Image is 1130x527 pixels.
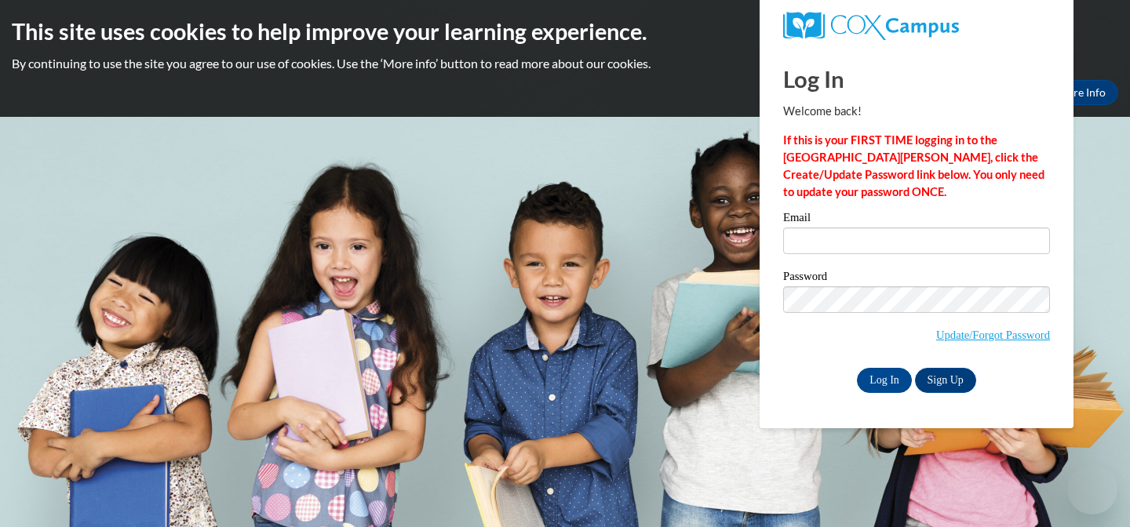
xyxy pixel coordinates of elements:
h2: This site uses cookies to help improve your learning experience. [12,16,1118,47]
h1: Log In [783,63,1050,95]
a: Update/Forgot Password [936,329,1050,341]
label: Email [783,212,1050,227]
a: More Info [1044,80,1118,105]
a: Sign Up [915,368,976,393]
label: Password [783,271,1050,286]
p: By continuing to use the site you agree to our use of cookies. Use the ‘More info’ button to read... [12,55,1118,72]
img: COX Campus [783,12,959,40]
input: Log In [857,368,912,393]
a: COX Campus [783,12,1050,40]
strong: If this is your FIRST TIME logging in to the [GEOGRAPHIC_DATA][PERSON_NAME], click the Create/Upd... [783,133,1044,198]
p: Welcome back! [783,103,1050,120]
iframe: Button to launch messaging window [1067,464,1117,514]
